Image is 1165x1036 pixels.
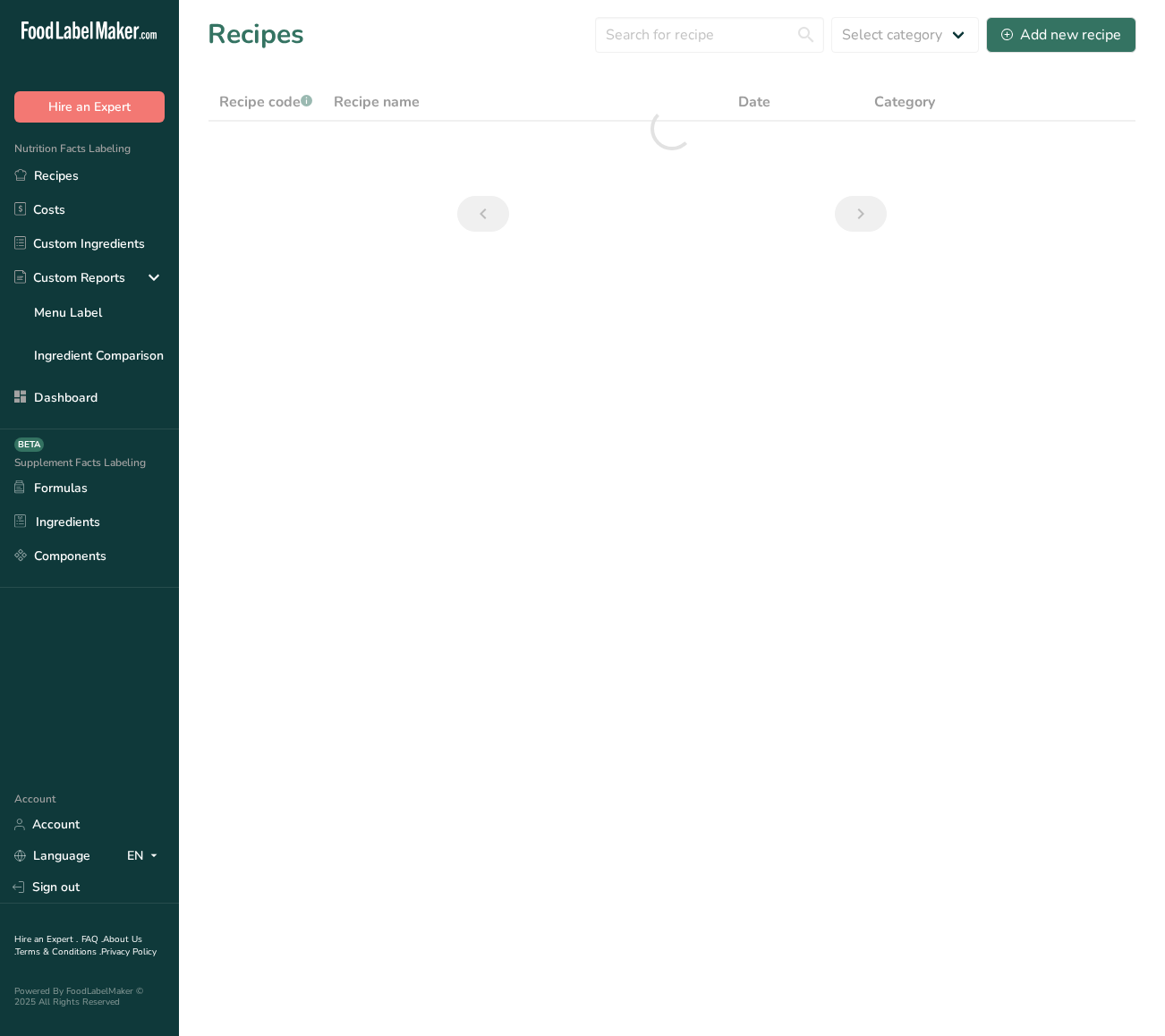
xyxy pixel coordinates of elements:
[208,14,304,55] h1: Recipes
[14,91,165,123] button: Hire an Expert
[14,933,142,958] a: About Us .
[101,946,157,958] a: Privacy Policy
[1001,24,1121,46] div: Add new recipe
[15,946,101,958] a: Terms & Conditions .
[835,196,887,232] a: Next page
[127,845,165,867] div: EN
[14,437,44,452] div: BETA
[81,933,103,946] a: FAQ .
[986,17,1136,53] button: Add new recipe
[14,840,90,871] a: Language
[14,986,165,1007] div: Powered By FoodLabelMaker © 2025 All Rights Reserved
[14,268,125,287] div: Custom Reports
[595,17,824,53] input: Search for recipe
[457,196,509,232] a: Previous page
[14,933,78,946] a: Hire an Expert .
